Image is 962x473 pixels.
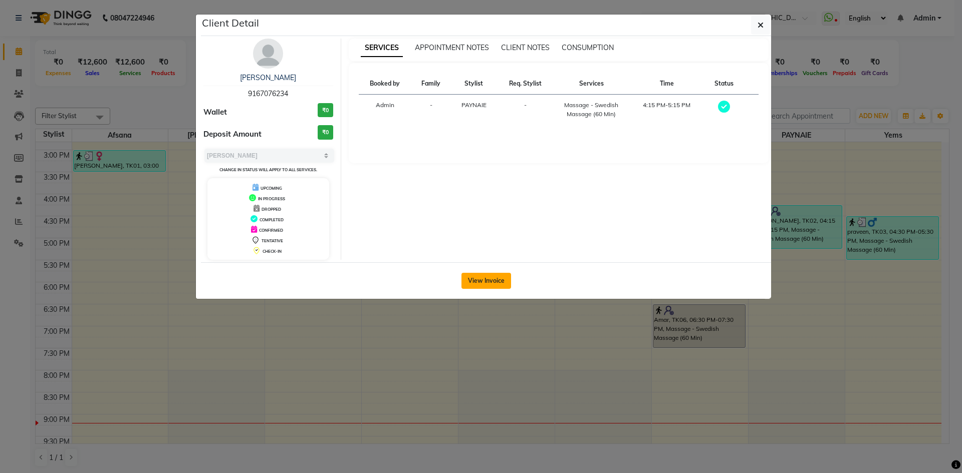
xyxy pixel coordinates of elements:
h3: ₹0 [318,125,333,140]
button: View Invoice [461,273,511,289]
span: CHECK-IN [263,249,282,254]
span: APPOINTMENT NOTES [415,43,489,52]
span: TENTATIVE [262,238,283,243]
td: - [498,95,554,125]
th: Services [554,73,629,95]
th: Stylist [450,73,497,95]
th: Time [629,73,704,95]
th: Family [411,73,450,95]
td: 4:15 PM-5:15 PM [629,95,704,125]
span: SERVICES [361,39,403,57]
h3: ₹0 [318,103,333,118]
span: Wallet [203,107,227,118]
h5: Client Detail [202,16,259,31]
td: Admin [359,95,412,125]
th: Status [704,73,744,95]
span: DROPPED [262,207,281,212]
th: Booked by [359,73,412,95]
td: - [411,95,450,125]
span: CLIENT NOTES [501,43,550,52]
span: Deposit Amount [203,129,262,140]
div: Massage - Swedish Massage (60 Min) [560,101,623,119]
span: 9167076234 [248,89,288,98]
span: UPCOMING [261,186,282,191]
span: COMPLETED [260,217,284,222]
img: avatar [253,39,283,69]
span: PAYNAIE [461,101,487,109]
span: CONSUMPTION [562,43,614,52]
span: CONFIRMED [259,228,283,233]
a: [PERSON_NAME] [240,73,296,82]
span: IN PROGRESS [258,196,285,201]
small: Change in status will apply to all services. [219,167,317,172]
th: Req. Stylist [498,73,554,95]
